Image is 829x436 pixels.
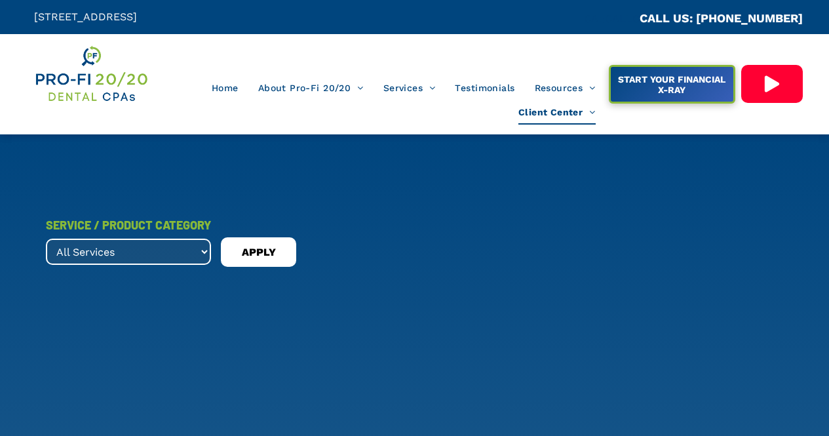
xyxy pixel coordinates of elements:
a: About Pro-Fi 20/20 [248,75,374,100]
div: SERVICE / PRODUCT CATEGORY [46,213,211,237]
a: Services [374,75,446,100]
a: Client Center [509,100,606,125]
img: Get Dental CPA Consulting, Bookkeeping, & Bank Loans [34,44,149,104]
span: [STREET_ADDRESS] [34,10,137,23]
a: Home [202,75,248,100]
a: Resources [525,75,606,100]
a: START YOUR FINANCIAL X-RAY [609,65,735,104]
a: Testimonials [445,75,524,100]
span: APPLY [242,242,276,263]
a: CALL US: [PHONE_NUMBER] [640,11,803,25]
span: CA::CALLC [584,12,640,25]
span: START YOUR FINANCIAL X-RAY [611,68,731,102]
